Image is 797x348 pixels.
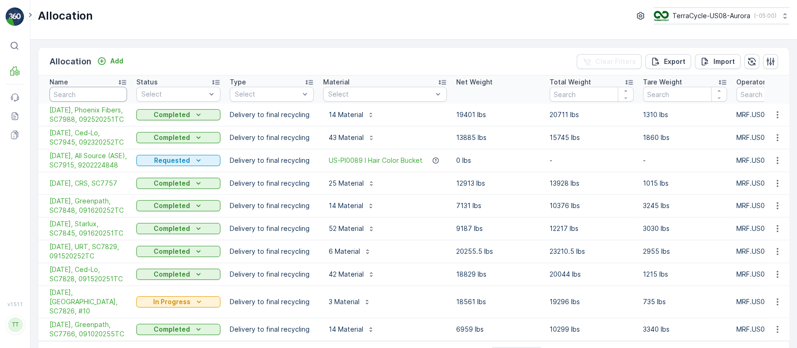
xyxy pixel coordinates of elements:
button: TerraCycle-US08-Aurora(-05:00) [654,7,790,24]
p: Net Weight [456,77,493,87]
p: 6959 lbs [456,325,540,334]
p: 14 Material [329,325,363,334]
p: Completed [154,110,190,119]
div: TT [8,317,23,332]
p: - [643,156,727,165]
p: Delivery to final recycling [230,270,314,279]
button: Completed [136,109,220,120]
button: Completed [136,324,220,335]
a: US-PI0089 I Hair Color Bucket [329,156,423,165]
p: Delivery to final recycling [230,247,314,256]
button: 25 Material [323,176,381,191]
button: Import [695,54,741,69]
span: [DATE], Greenpath, SC7766, 091020255TC [49,320,127,339]
p: Import [713,57,735,66]
p: In Progress [153,297,190,306]
p: 9187 lbs [456,224,540,233]
p: 18829 lbs [456,270,540,279]
p: 12913 lbs [456,179,540,188]
button: Completed [136,269,220,280]
span: [DATE], Starlux, SC7845, 091620251TC [49,219,127,238]
a: 09/19/25, All Source (ASE), SC7915, 9202224848 [49,151,127,170]
p: Type [230,77,246,87]
a: 09/19/25, Greenpath, SC7848, 091620252TC [49,196,127,215]
p: Operator [736,77,765,87]
p: Add [110,56,123,66]
button: 3 Material [323,294,376,309]
p: 14 Material [329,110,363,119]
p: Select [235,90,299,99]
p: Delivery to final recycling [230,297,314,306]
p: 2955 lbs [643,247,727,256]
span: [DATE], URT, SC7829, 091520252TC [49,242,127,261]
button: Completed [136,200,220,211]
p: Clear Filters [595,57,636,66]
a: 09/11/25, Greenpath, SC7766, 091020255TC [49,320,127,339]
p: Delivery to final recycling [230,156,314,165]
p: 0 lbs [456,156,540,165]
p: Completed [154,133,190,142]
p: Requested [154,156,190,165]
p: 735 lbs [643,297,727,306]
p: ( -05:00 ) [754,12,776,20]
p: 1015 lbs [643,179,727,188]
p: Delivery to final recycling [230,110,314,119]
button: Completed [136,132,220,143]
p: 12217 lbs [550,224,634,233]
p: - [550,156,634,165]
p: 1310 lbs [643,110,727,119]
p: Completed [154,270,190,279]
a: 09/22/25, URT, SC7829, 091520252TC [49,242,127,261]
p: 1860 lbs [643,133,727,142]
input: Search [550,87,634,102]
p: Total Weight [550,77,591,87]
p: 13885 lbs [456,133,540,142]
p: Delivery to final recycling [230,325,314,334]
button: Requested [136,155,220,166]
p: 3030 lbs [643,224,727,233]
button: 14 Material [323,107,380,122]
p: 14 Material [329,201,363,210]
p: TerraCycle-US08-Aurora [672,11,750,21]
a: 09/19/25, CRS, SC7757 [49,179,127,188]
input: Search [643,87,727,102]
button: Export [645,54,691,69]
p: 20255.5 lbs [456,247,540,256]
p: Tare Weight [643,77,682,87]
p: 10376 lbs [550,201,634,210]
p: Allocation [38,8,93,23]
p: Status [136,77,158,87]
a: 09/18/25, Starlux, SC7845, 091620251TC [49,219,127,238]
button: Add [93,56,127,67]
p: Completed [154,179,190,188]
span: [DATE], Ced-Lo, SC7945, 092320252TC [49,128,127,147]
p: Select [328,90,432,99]
p: 3245 lbs [643,201,727,210]
p: 23210.5 lbs [550,247,634,256]
span: [DATE], CRS, SC7757 [49,179,127,188]
p: Completed [154,201,190,210]
span: v 1.51.1 [6,301,24,307]
button: Completed [136,178,220,189]
p: 7131 lbs [456,201,540,210]
button: 6 Material [323,244,377,259]
input: Search [49,87,127,102]
p: 42 Material [329,270,364,279]
button: 42 Material [323,267,381,282]
p: 19401 lbs [456,110,540,119]
button: In Progress [136,296,220,307]
p: 20711 lbs [550,110,634,119]
a: 09/24/25, Ced-Lo, SC7945, 092320252TC [49,128,127,147]
p: 18561 lbs [456,297,540,306]
span: [DATE], All Source (ASE), SC7915, 9202224848 [49,151,127,170]
p: Delivery to final recycling [230,133,314,142]
button: Clear Filters [577,54,642,69]
p: 19296 lbs [550,297,634,306]
p: 13928 lbs [550,179,634,188]
p: 3 Material [329,297,360,306]
p: 10299 lbs [550,325,634,334]
p: Delivery to final recycling [230,179,314,188]
p: Completed [154,247,190,256]
p: 25 Material [329,179,364,188]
